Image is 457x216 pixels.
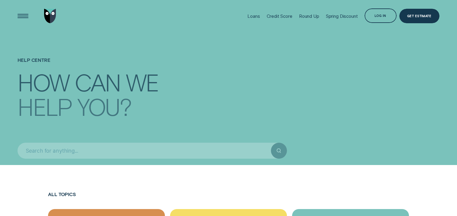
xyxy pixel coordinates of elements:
h4: How can we help you? [18,68,439,135]
div: Spring Discount [326,13,358,19]
div: How [18,71,69,93]
button: Open Menu [16,9,30,23]
div: Round Up [299,13,319,19]
input: Search for anything... [18,143,271,159]
div: you? [77,95,131,118]
div: Loans [247,13,260,19]
button: Log in [365,8,397,23]
h2: All Topics [48,192,409,209]
div: we [126,71,159,93]
button: Submit your search query. [271,143,287,159]
h1: Help Centre [18,33,439,69]
div: can [75,71,120,93]
div: Credit Score [267,13,292,19]
img: Wisr [44,9,56,23]
div: help [18,95,72,118]
a: Get Estimate [399,9,439,23]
